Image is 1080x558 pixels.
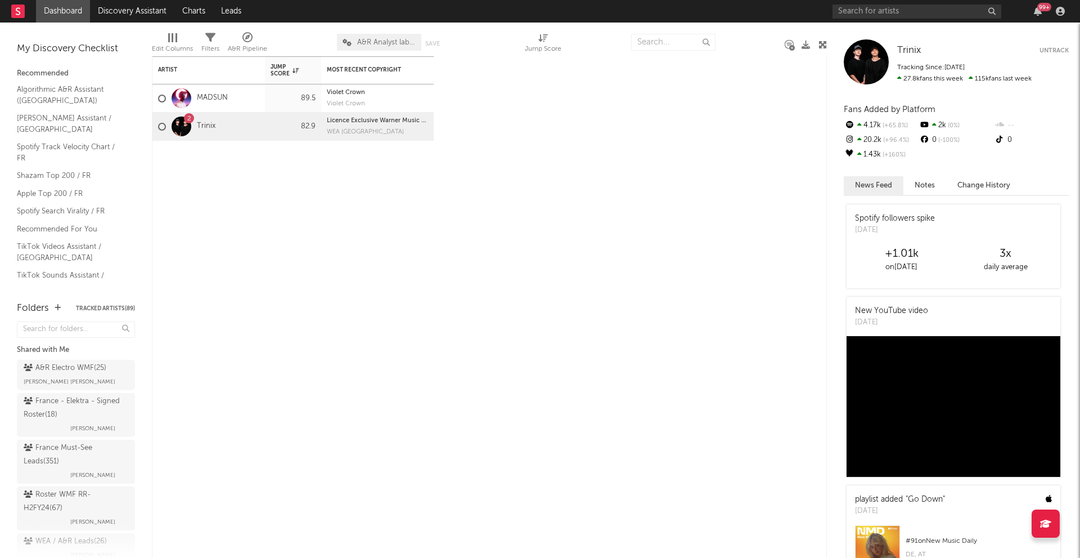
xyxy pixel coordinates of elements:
[17,269,124,292] a: TikTok Sounds Assistant / [GEOGRAPHIC_DATA]
[897,75,963,82] span: 27.8k fans this week
[897,46,921,55] span: Trinix
[855,317,928,328] div: [DATE]
[228,42,267,56] div: A&R Pipeline
[271,120,316,133] div: 82.9
[897,64,965,71] span: Tracking Since: [DATE]
[24,395,125,422] div: France - Elektra - Signed Roster ( 18 )
[327,66,411,73] div: Most Recent Copyright
[855,494,945,506] div: playlist added
[946,176,1021,195] button: Change History
[271,64,299,77] div: Jump Score
[17,440,135,484] a: France Must-See Leads(351)[PERSON_NAME]
[631,34,715,51] input: Search...
[70,468,115,482] span: [PERSON_NAME]
[327,118,428,124] div: Licence Exclusive Warner Music France
[17,240,124,264] a: TikTok Videos Assistant / [GEOGRAPHIC_DATA]
[327,101,428,107] div: label: Violet Crown
[855,506,945,517] div: [DATE]
[17,141,124,164] a: Spotify Track Velocity Chart / FR
[1034,7,1042,16] button: 99+
[76,306,135,311] button: Tracked Artists(89)
[881,137,909,144] span: +96.4 %
[881,152,906,158] span: +160 %
[844,118,919,133] div: 4.17k
[17,486,135,530] a: Roster WMF RR-H2FY24(67)[PERSON_NAME]
[953,261,1057,274] div: daily average
[919,118,993,133] div: 2k
[152,28,193,61] div: Edit Columns
[24,441,125,468] div: France Must-See Leads ( 351 )
[525,42,561,56] div: Jump Score
[17,188,124,200] a: Apple Top 200 / FR
[1039,45,1069,56] button: Untrack
[24,488,125,515] div: Roster WMF RR-H2FY24 ( 67 )
[844,176,903,195] button: News Feed
[327,90,428,96] div: copyright: Violet Crown
[17,42,135,56] div: My Discovery Checklist
[525,28,561,61] div: Jump Score
[17,112,124,135] a: [PERSON_NAME] Assistant / [GEOGRAPHIC_DATA]
[24,535,107,548] div: WEA / A&R Leads ( 26 )
[855,225,935,236] div: [DATE]
[1037,3,1051,11] div: 99 +
[953,247,1057,261] div: 3 x
[844,133,919,148] div: 20.2k
[152,42,193,56] div: Edit Columns
[17,83,124,106] a: Algorithmic A&R Assistant ([GEOGRAPHIC_DATA])
[17,67,135,81] div: Recommended
[897,75,1032,82] span: 115k fans last week
[855,305,928,317] div: New YouTube video
[201,42,219,56] div: Filters
[70,422,115,435] span: [PERSON_NAME]
[197,93,228,103] a: MADSUN
[70,515,115,529] span: [PERSON_NAME]
[24,361,106,375] div: A&R Electro WMF ( 25 )
[201,28,219,61] div: Filters
[17,223,124,235] a: Recommended For You
[906,534,1052,548] div: # 91 on New Music Daily
[197,122,215,131] a: Trinix
[919,133,993,148] div: 0
[17,205,124,217] a: Spotify Search Virality / FR
[946,123,960,129] span: 0 %
[17,343,135,357] div: Shared with Me
[158,66,242,73] div: Artist
[937,137,960,144] span: -100 %
[24,375,115,389] span: [PERSON_NAME] [PERSON_NAME]
[425,41,440,47] button: Save
[327,129,428,135] div: WEA [GEOGRAPHIC_DATA]
[849,247,953,261] div: +1.01k
[832,5,1001,19] input: Search for artists
[844,105,935,114] span: Fans Added by Platform
[844,148,919,162] div: 1.43k
[17,169,124,182] a: Shazam Top 200 / FR
[327,129,428,135] div: label: WEA France
[228,28,267,61] div: A&R Pipeline
[906,495,945,503] a: "Go Down"
[897,45,921,56] a: Trinix
[17,302,49,315] div: Folders
[17,393,135,437] a: France - Elektra - Signed Roster(18)[PERSON_NAME]
[327,101,428,107] div: Violet Crown
[855,213,935,225] div: Spotify followers spike
[994,133,1069,148] div: 0
[903,176,946,195] button: Notes
[271,92,316,105] div: 89.5
[327,118,428,124] div: copyright: Licence Exclusive Warner Music France
[17,322,135,338] input: Search for folders...
[881,123,908,129] span: +65.8 %
[327,90,428,96] div: Violet Crown
[357,39,416,46] span: A&R Analyst labels
[17,360,135,390] a: A&R Electro WMF(25)[PERSON_NAME] [PERSON_NAME]
[849,261,953,274] div: on [DATE]
[994,118,1069,133] div: --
